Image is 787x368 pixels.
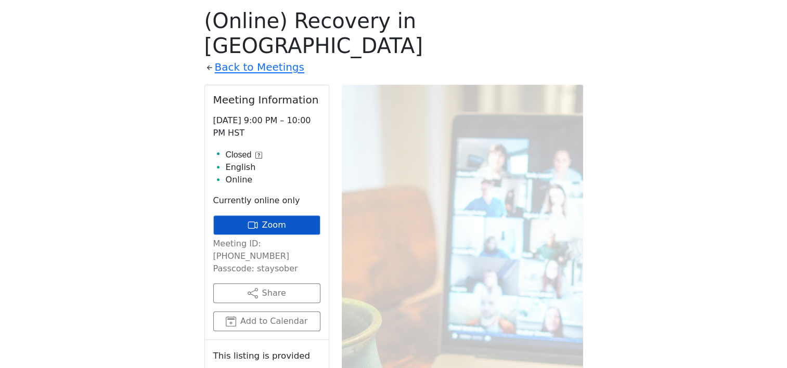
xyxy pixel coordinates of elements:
h2: Meeting Information [213,94,320,106]
li: English [226,161,320,174]
h1: (Online) Recovery in [GEOGRAPHIC_DATA] [204,8,583,58]
button: Add to Calendar [213,311,320,331]
a: Zoom [213,215,320,235]
p: [DATE] 9:00 PM – 10:00 PM HST [213,114,320,139]
a: Back to Meetings [215,58,304,76]
span: Closed [226,149,252,161]
p: Meeting ID: [PHONE_NUMBER] Passcode: staysober [213,238,320,275]
p: Currently online only [213,194,320,207]
button: Share [213,283,320,303]
button: Closed [226,149,263,161]
li: Online [226,174,320,186]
